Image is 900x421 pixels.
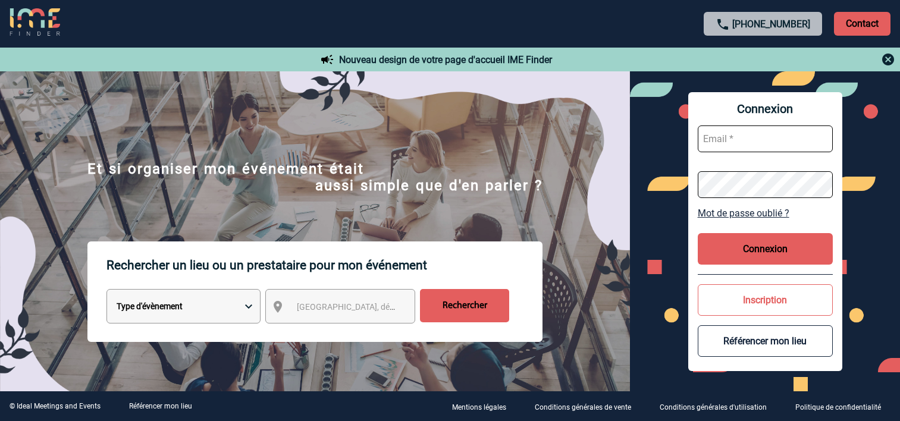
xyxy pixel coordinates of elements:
[698,125,833,152] input: Email *
[452,403,506,411] p: Mentions légales
[786,401,900,412] a: Politique de confidentialité
[535,403,631,411] p: Conditions générales de vente
[716,17,730,32] img: call-24-px.png
[732,18,810,30] a: [PHONE_NUMBER]
[834,12,890,36] p: Contact
[297,302,462,312] span: [GEOGRAPHIC_DATA], département, région...
[660,403,767,411] p: Conditions générales d'utilisation
[650,401,786,412] a: Conditions générales d'utilisation
[420,289,509,322] input: Rechercher
[106,241,542,289] p: Rechercher un lieu ou un prestataire pour mon événement
[698,284,833,316] button: Inscription
[443,401,525,412] a: Mentions légales
[698,102,833,116] span: Connexion
[698,325,833,357] button: Référencer mon lieu
[525,401,650,412] a: Conditions générales de vente
[129,402,192,410] a: Référencer mon lieu
[795,403,881,411] p: Politique de confidentialité
[10,402,101,410] div: © Ideal Meetings and Events
[698,208,833,219] a: Mot de passe oublié ?
[698,233,833,265] button: Connexion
